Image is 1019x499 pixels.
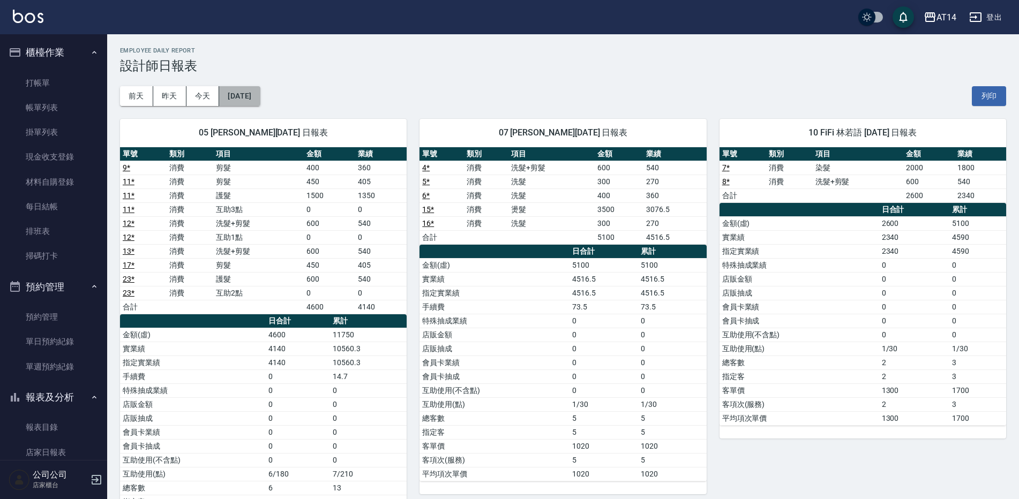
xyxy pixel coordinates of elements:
th: 單號 [720,147,766,161]
th: 業績 [955,147,1006,161]
td: 4516.5 [643,230,706,244]
td: 互助使用(點) [419,397,570,411]
td: 2600 [879,216,949,230]
td: 7/210 [330,467,407,481]
td: 1700 [949,411,1006,425]
td: 3 [949,397,1006,411]
td: 0 [304,286,355,300]
a: 預約管理 [4,305,103,329]
td: 3 [949,369,1006,383]
button: 列印 [972,86,1006,106]
td: 0 [638,383,707,397]
table: a dense table [720,203,1006,426]
td: 6 [266,481,330,495]
a: 店家日報表 [4,440,103,465]
td: 0 [355,202,407,216]
span: 05 [PERSON_NAME][DATE] 日報表 [133,127,394,138]
a: 帳單列表 [4,95,103,120]
td: 洗髮+剪髮 [813,175,903,188]
td: 4590 [949,244,1006,258]
td: 合計 [120,300,167,314]
img: Person [9,469,30,490]
td: 0 [330,411,407,425]
td: 客項次(服務) [720,397,879,411]
td: 360 [643,188,706,202]
td: 互助使用(不含點) [120,453,266,467]
td: 1300 [879,383,949,397]
table: a dense table [419,245,706,481]
td: 0 [330,383,407,397]
td: 4600 [266,328,330,342]
th: 項目 [813,147,903,161]
td: 消費 [167,286,213,300]
td: 1/30 [949,342,1006,356]
td: 實業績 [120,342,266,356]
td: 客單價 [419,439,570,453]
td: 73.5 [570,300,638,314]
td: 5 [638,425,707,439]
td: 0 [879,328,949,342]
td: 金額(虛) [720,216,879,230]
td: 450 [304,258,355,272]
td: 特殊抽成業績 [419,314,570,328]
a: 排班表 [4,219,103,244]
button: 前天 [120,86,153,106]
td: 互助使用(不含點) [419,383,570,397]
td: 1020 [638,439,707,453]
td: 互助2點 [213,286,304,300]
td: 0 [330,439,407,453]
td: 消費 [464,216,508,230]
td: 0 [949,272,1006,286]
td: 0 [638,356,707,369]
td: 指定實業績 [419,286,570,300]
th: 單號 [419,147,464,161]
td: 店販抽成 [120,411,266,425]
th: 類別 [464,147,508,161]
td: 0 [330,397,407,411]
td: 消費 [766,161,813,175]
td: 消費 [167,272,213,286]
h5: 公司公司 [33,470,87,480]
td: 手續費 [419,300,570,314]
button: 登出 [965,7,1006,27]
td: 金額(虛) [419,258,570,272]
td: 405 [355,175,407,188]
td: 1300 [879,411,949,425]
td: 4600 [304,300,355,314]
td: 消費 [167,175,213,188]
th: 金額 [595,147,643,161]
td: 互助3點 [213,202,304,216]
td: 14.7 [330,369,407,383]
td: 10560.3 [330,356,407,369]
th: 累計 [330,314,407,328]
td: 剪髮 [213,175,304,188]
td: 燙髮 [508,202,595,216]
td: 2340 [879,230,949,244]
a: 報表目錄 [4,415,103,440]
td: 消費 [167,230,213,244]
td: 5100 [638,258,707,272]
td: 3 [949,356,1006,369]
td: 0 [266,397,330,411]
td: 0 [949,328,1006,342]
table: a dense table [720,147,1006,203]
td: 會員卡業績 [120,425,266,439]
td: 405 [355,258,407,272]
td: 消費 [167,202,213,216]
td: 會員卡抽成 [120,439,266,453]
a: 掛單列表 [4,120,103,145]
td: 店販金額 [419,328,570,342]
td: 0 [638,314,707,328]
td: 540 [643,161,706,175]
h2: Employee Daily Report [120,47,1006,54]
td: 300 [595,216,643,230]
button: 預約管理 [4,273,103,301]
td: 0 [949,314,1006,328]
td: 總客數 [720,356,879,369]
a: 材料自購登錄 [4,170,103,194]
td: 0 [330,425,407,439]
td: 洗髮 [508,188,595,202]
td: 4516.5 [638,286,707,300]
td: 指定實業績 [720,244,879,258]
td: 360 [355,161,407,175]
